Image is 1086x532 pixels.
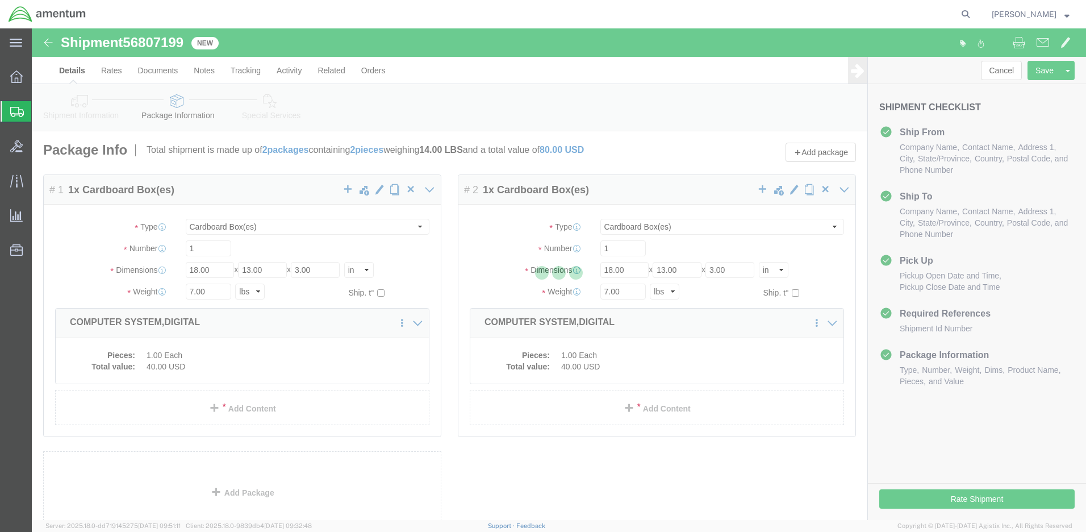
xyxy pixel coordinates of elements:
span: [DATE] 09:51:11 [138,522,181,529]
img: logo [8,6,86,23]
span: Server: 2025.18.0-dd719145275 [45,522,181,529]
button: [PERSON_NAME] [991,7,1070,21]
span: Copyright © [DATE]-[DATE] Agistix Inc., All Rights Reserved [897,521,1072,531]
span: [DATE] 09:32:48 [264,522,312,529]
a: Feedback [516,522,545,529]
span: Ronald Pineda [992,8,1056,20]
span: Client: 2025.18.0-9839db4 [186,522,312,529]
a: Support [488,522,516,529]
